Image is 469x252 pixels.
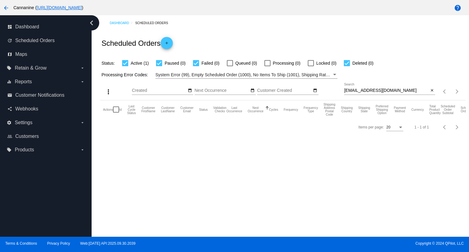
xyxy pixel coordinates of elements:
[7,104,85,114] a: share Webhooks
[7,79,12,84] i: equalizer
[15,38,55,43] span: Scheduled Orders
[202,59,220,67] span: Failed (0)
[235,59,257,67] span: Queued (0)
[439,85,451,98] button: Previous page
[7,22,85,32] a: dashboard Dashboard
[80,79,85,84] i: arrow_drop_down
[15,147,34,153] span: Products
[7,134,12,139] i: people_outline
[7,131,85,141] a: people_outline Customers
[316,59,336,67] span: Locked (0)
[213,100,226,119] mat-header-cell: Validation Checks
[386,125,390,129] span: 20
[15,106,38,112] span: Webhooks
[430,88,434,93] mat-icon: close
[101,37,173,49] h2: Scheduled Orders
[269,108,278,111] button: Change sorting for Cycles
[352,59,373,67] span: Deleted (0)
[15,65,46,71] span: Retain & Grow
[454,4,461,12] mat-icon: help
[273,59,300,67] span: Processing (0)
[101,61,115,66] span: Status:
[386,125,403,130] mat-select: Items per page:
[429,88,435,94] button: Clear
[135,18,173,28] a: Scheduled Orders
[7,49,85,59] a: map Maps
[15,52,27,57] span: Maps
[15,79,32,85] span: Reports
[441,105,455,115] button: Change sorting for Subtotal
[304,106,318,113] button: Change sorting for FrequencyType
[15,24,39,30] span: Dashboard
[15,92,64,98] span: Customer Notifications
[105,88,112,95] mat-icon: more_vert
[7,36,85,45] a: update Scheduled Orders
[87,18,96,28] i: chevron_left
[394,106,406,113] button: Change sorting for PaymentMethod.Type
[47,241,70,246] a: Privacy Policy
[119,108,122,111] button: Change sorting for Id
[80,66,85,70] i: arrow_drop_down
[411,108,424,111] button: Change sorting for CurrencyIso
[7,38,12,43] i: update
[131,59,149,67] span: Active (1)
[7,106,12,111] i: share
[414,125,429,129] div: 1 - 1 of 1
[103,100,113,119] mat-header-cell: Actions
[257,88,312,93] input: Customer Created
[323,103,335,116] button: Change sorting for ShippingPostcode
[7,24,12,29] i: dashboard
[284,108,298,111] button: Change sorting for Frequency
[7,93,12,98] i: email
[7,120,12,125] i: settings
[240,241,464,246] span: Copyright © 2024 QPilot, LLC
[451,85,463,98] button: Next page
[161,106,175,113] button: Change sorting for CustomerLastName
[195,88,249,93] input: Next Occurrence
[313,88,317,93] mat-icon: date_range
[7,90,85,100] a: email Customer Notifications
[127,105,136,115] button: Change sorting for LastProcessingCycleId
[199,108,208,111] button: Change sorting for Status
[141,106,155,113] button: Change sorting for CustomerFirstName
[227,106,242,113] button: Change sorting for LastOccurrenceUtc
[188,88,192,93] mat-icon: date_range
[439,121,451,133] button: Previous page
[358,106,370,113] button: Change sorting for ShippingState
[248,106,264,113] button: Change sorting for NextOccurrenceUtc
[155,71,337,79] mat-select: Filter by Processing Error Codes
[163,41,170,48] mat-icon: add
[37,5,82,10] a: [URL][DOMAIN_NAME]
[15,134,39,139] span: Customers
[344,88,429,93] input: Search
[110,18,135,28] a: Dashboard
[80,241,136,246] a: Web:[DATE] API:2025.09.30.2039
[7,52,12,57] i: map
[80,147,85,152] i: arrow_drop_down
[7,147,12,152] i: local_offer
[429,100,441,119] mat-header-cell: Total Product Quantity
[13,5,83,10] span: Cannanine ( )
[358,125,384,129] div: Items per page:
[341,106,353,113] button: Change sorting for ShippingCountry
[132,88,187,93] input: Created
[5,241,37,246] a: Terms & Conditions
[376,105,388,115] button: Change sorting for PreferredShippingOption
[15,120,32,125] span: Settings
[250,88,255,93] mat-icon: date_range
[180,106,194,113] button: Change sorting for CustomerEmail
[451,121,463,133] button: Next page
[165,59,185,67] span: Paused (0)
[101,72,148,77] span: Processing Error Codes:
[80,120,85,125] i: arrow_drop_down
[7,66,12,70] i: local_offer
[2,4,10,12] mat-icon: arrow_back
